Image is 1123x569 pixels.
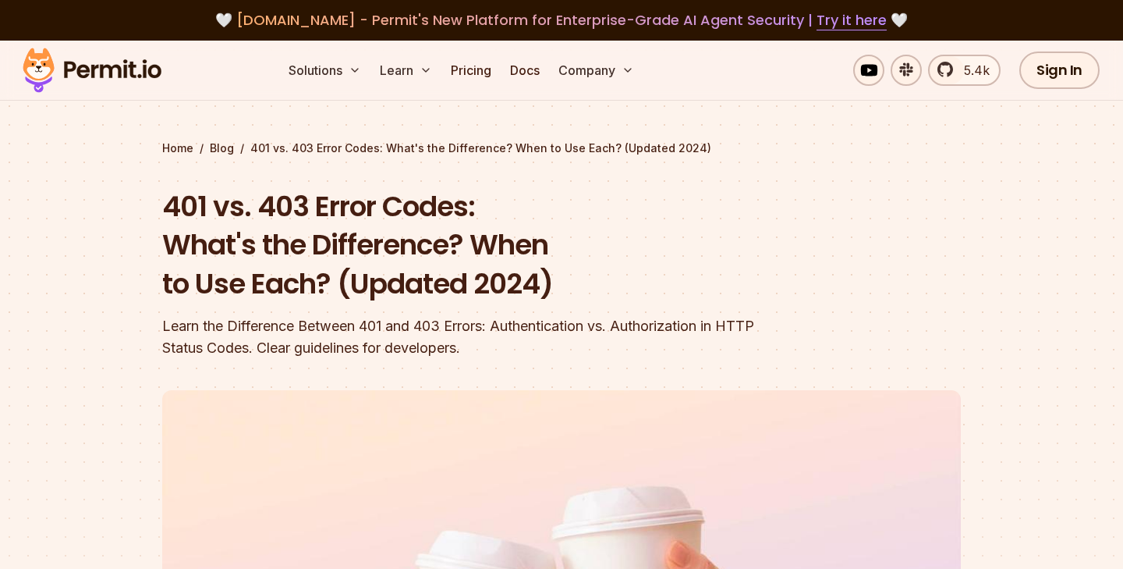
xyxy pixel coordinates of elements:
[1019,52,1100,89] a: Sign In
[162,187,761,304] h1: 401 vs. 403 Error Codes: What's the Difference? When to Use Each? (Updated 2024)
[928,55,1001,86] a: 5.4k
[37,9,1086,31] div: 🤍 🤍
[162,140,193,156] a: Home
[236,10,887,30] span: [DOMAIN_NAME] - Permit's New Platform for Enterprise-Grade AI Agent Security |
[282,55,367,86] button: Solutions
[955,61,990,80] span: 5.4k
[504,55,546,86] a: Docs
[16,44,168,97] img: Permit logo
[445,55,498,86] a: Pricing
[162,140,961,156] div: / /
[817,10,887,30] a: Try it here
[374,55,438,86] button: Learn
[162,315,761,359] div: Learn the Difference Between 401 and 403 Errors: Authentication vs. Authorization in HTTP Status ...
[552,55,640,86] button: Company
[210,140,234,156] a: Blog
